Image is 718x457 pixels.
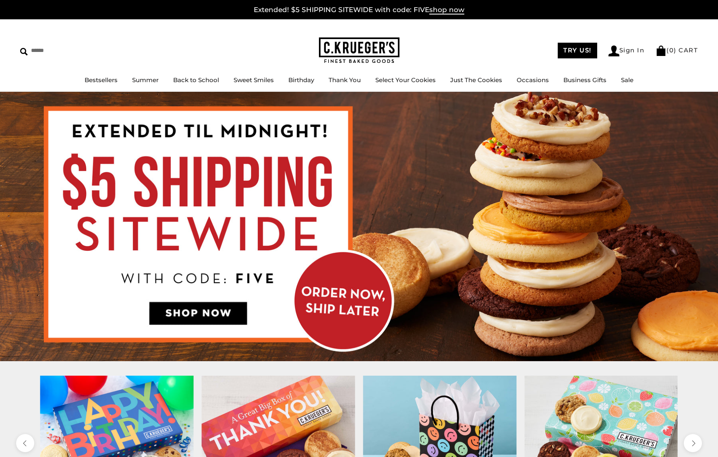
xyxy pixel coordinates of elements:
[669,46,674,54] span: 0
[85,76,118,84] a: Bestsellers
[558,43,597,58] a: TRY US!
[621,76,633,84] a: Sale
[20,48,28,56] img: Search
[563,76,606,84] a: Business Gifts
[173,76,219,84] a: Back to School
[517,76,549,84] a: Occasions
[20,44,116,57] input: Search
[288,76,314,84] a: Birthday
[319,37,399,64] img: C.KRUEGER'S
[608,45,645,56] a: Sign In
[450,76,502,84] a: Just The Cookies
[254,6,464,14] a: Extended! $5 SHIPPING SITEWIDE with code: FIVEshop now
[656,45,666,56] img: Bag
[16,434,34,452] button: previous
[656,46,698,54] a: (0) CART
[234,76,274,84] a: Sweet Smiles
[608,45,619,56] img: Account
[375,76,436,84] a: Select Your Cookies
[329,76,361,84] a: Thank You
[429,6,464,14] span: shop now
[684,434,702,452] button: next
[132,76,159,84] a: Summer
